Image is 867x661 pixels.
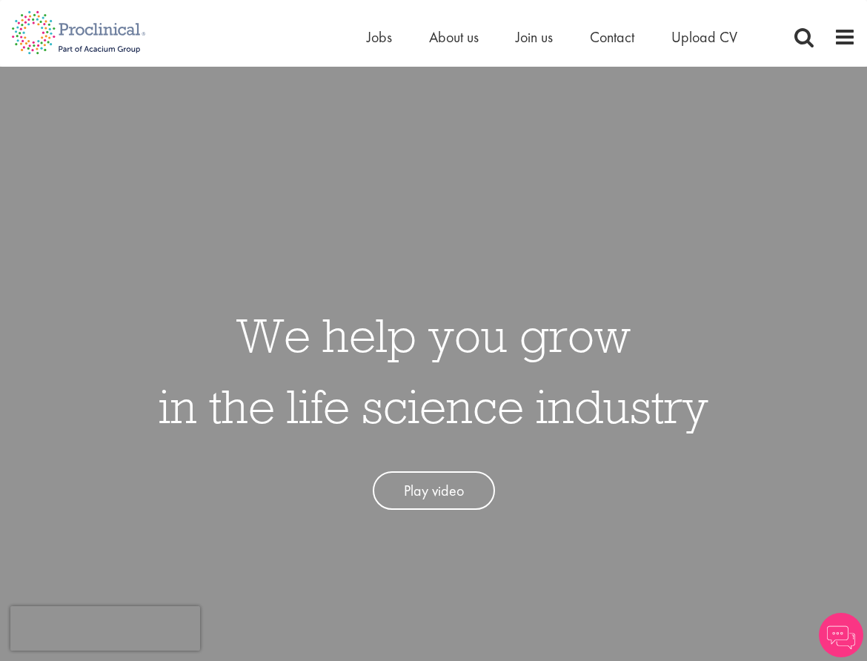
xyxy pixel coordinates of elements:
[516,27,553,47] a: Join us
[671,27,737,47] a: Upload CV
[367,27,392,47] a: Jobs
[159,299,708,442] h1: We help you grow in the life science industry
[590,27,634,47] a: Contact
[819,613,863,657] img: Chatbot
[429,27,479,47] a: About us
[373,471,495,511] a: Play video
